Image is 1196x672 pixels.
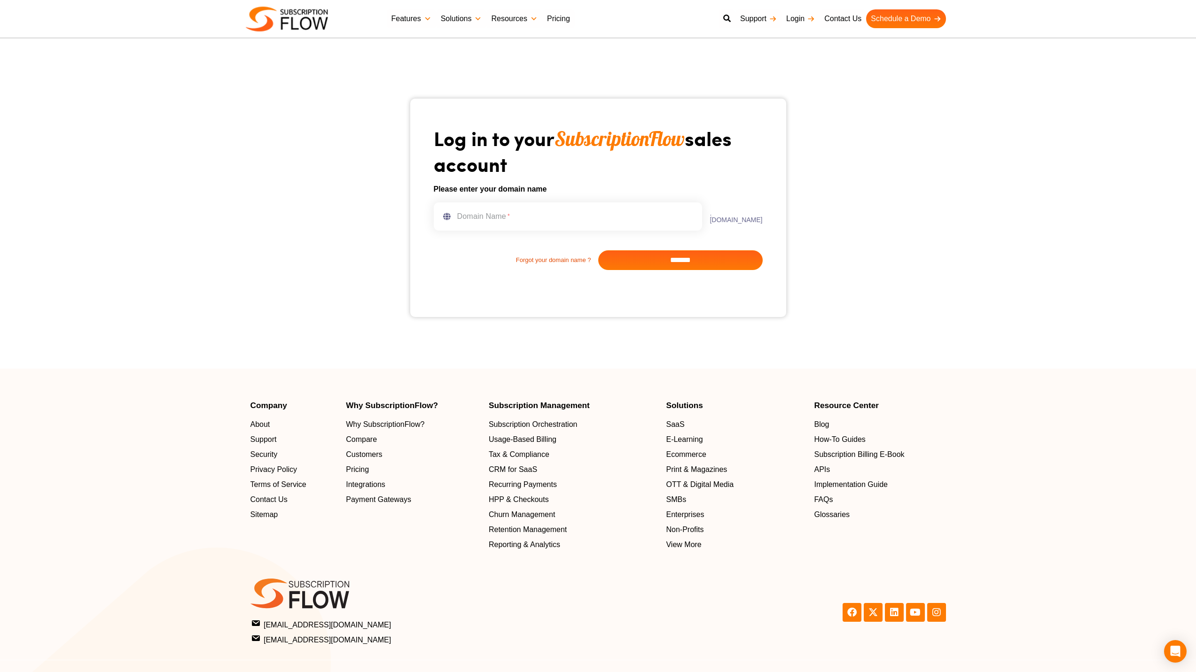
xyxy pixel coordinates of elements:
[820,9,866,28] a: Contact Us
[489,539,657,550] a: Reporting & Analytics
[346,402,479,409] h4: Why SubscriptionFlow?
[814,434,946,445] a: How-To Guides
[666,402,805,409] h4: Solutions
[250,509,278,520] span: Sitemap
[250,449,337,460] a: Security
[782,9,820,28] a: Login
[666,449,805,460] a: Ecommerce
[489,449,549,460] span: Tax & Compliance
[489,419,578,430] span: Subscription Orchestration
[666,464,805,475] a: Print & Magazines
[489,419,657,430] a: Subscription Orchestration
[542,9,575,28] a: Pricing
[489,509,657,520] a: Churn Management
[814,509,946,520] a: Glossaries
[814,402,946,409] h4: Resource Center
[250,434,337,445] a: Support
[555,126,685,151] span: SubscriptionFlow
[246,7,328,31] img: Subscriptionflow
[735,9,782,28] a: Support
[666,494,686,505] span: SMBs
[489,449,657,460] a: Tax & Compliance
[489,479,657,490] a: Recurring Payments
[489,524,657,535] a: Retention Management
[702,210,762,223] label: .[DOMAIN_NAME]
[666,539,805,550] a: View More
[252,618,391,631] span: [EMAIL_ADDRESS][DOMAIN_NAME]
[346,479,385,490] span: Integrations
[346,494,411,505] span: Payment Gateways
[346,464,479,475] a: Pricing
[489,434,556,445] span: Usage-Based Billing
[666,479,805,490] a: OTT & Digital Media
[666,524,704,535] span: Non-Profits
[666,479,734,490] span: OTT & Digital Media
[489,434,657,445] a: Usage-Based Billing
[387,9,436,28] a: Features
[346,434,377,445] span: Compare
[666,449,706,460] span: Ecommerce
[346,464,369,475] span: Pricing
[814,434,865,445] span: How-To Guides
[666,434,703,445] span: E-Learning
[814,419,829,430] span: Blog
[250,434,277,445] span: Support
[666,419,684,430] span: SaaS
[489,479,557,490] span: Recurring Payments
[666,539,701,550] span: View More
[814,449,946,460] a: Subscription Billing E-Book
[666,509,704,520] span: Enterprises
[814,479,888,490] span: Implementation Guide
[666,464,727,475] span: Print & Magazines
[666,524,805,535] a: Non-Profits
[250,449,278,460] span: Security
[866,9,946,28] a: Schedule a Demo
[489,464,657,475] a: CRM for SaaS
[436,9,487,28] a: Solutions
[814,494,833,505] span: FAQs
[489,494,549,505] span: HPP & Checkouts
[434,126,763,176] h1: Log in to your sales account
[346,434,479,445] a: Compare
[346,449,382,460] span: Customers
[814,464,946,475] a: APIs
[666,434,805,445] a: E-Learning
[666,419,805,430] a: SaaS
[814,494,946,505] a: FAQs
[489,539,560,550] span: Reporting & Analytics
[346,419,479,430] a: Why SubscriptionFlow?
[252,633,391,646] span: [EMAIL_ADDRESS][DOMAIN_NAME]
[434,184,763,195] h6: Please enter your domain name
[346,419,424,430] span: Why SubscriptionFlow?
[434,255,598,265] a: Forgot your domain name ?
[489,402,657,409] h4: Subscription Management
[250,464,297,475] span: Privacy Policy
[814,449,904,460] span: Subscription Billing E-Book
[489,464,537,475] span: CRM for SaaS
[489,524,567,535] span: Retention Management
[489,494,657,505] a: HPP & Checkouts
[250,494,288,505] span: Contact Us
[250,464,337,475] a: Privacy Policy
[346,449,479,460] a: Customers
[250,494,337,505] a: Contact Us
[814,509,850,520] span: Glossaries
[666,494,805,505] a: SMBs
[814,464,830,475] span: APIs
[252,633,595,646] a: [EMAIL_ADDRESS][DOMAIN_NAME]
[814,479,946,490] a: Implementation Guide
[486,9,542,28] a: Resources
[346,479,479,490] a: Integrations
[250,479,306,490] span: Terms of Service
[250,419,270,430] span: About
[814,419,946,430] a: Blog
[250,509,337,520] a: Sitemap
[250,479,337,490] a: Terms of Service
[250,419,337,430] a: About
[346,494,479,505] a: Payment Gateways
[1164,640,1187,663] div: Open Intercom Messenger
[666,509,805,520] a: Enterprises
[489,509,555,520] span: Churn Management
[252,618,595,631] a: [EMAIL_ADDRESS][DOMAIN_NAME]
[250,402,337,409] h4: Company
